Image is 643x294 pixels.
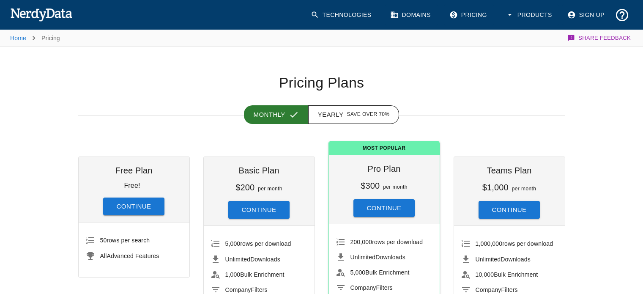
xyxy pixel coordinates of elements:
span: All [100,253,107,259]
span: per month [512,186,536,192]
span: Downloads [350,254,405,261]
p: Pricing [41,34,60,42]
p: Free! [124,182,140,189]
h6: $300 [361,181,380,190]
nav: breadcrumb [10,30,60,47]
span: Filters [476,286,518,293]
span: Unlimited [476,256,501,263]
button: Continue [103,198,165,215]
span: Filters [350,284,393,291]
span: per month [258,186,282,192]
span: 200,000 [350,239,372,245]
span: Unlimited [225,256,251,263]
span: rows per search [100,237,150,244]
span: 10,000 [476,271,494,278]
span: Company [225,286,251,293]
span: Downloads [225,256,280,263]
a: Sign Up [562,4,611,26]
button: Continue [228,201,290,219]
span: Save over 70% [347,110,389,119]
span: 1,000,000 [476,240,503,247]
a: Technologies [306,4,378,26]
span: Bulk Enrichment [225,271,285,278]
span: rows per download [225,240,291,247]
h6: Free Plan [85,164,183,177]
button: Products [501,4,559,26]
span: Downloads [476,256,531,263]
span: Company [350,284,376,291]
h6: Basic Plan [211,164,308,177]
button: Monthly [244,105,309,124]
span: 5,000 [225,240,241,247]
h1: Pricing Plans [78,74,565,92]
span: Filters [225,286,268,293]
a: Pricing [444,4,494,26]
span: Advanced Features [100,253,159,259]
a: Home [10,35,26,41]
span: per month [383,184,408,190]
span: 50 [100,237,107,244]
span: 5,000 [350,269,366,276]
h6: $200 [235,183,254,192]
a: Domains [385,4,438,26]
h6: $1,000 [482,183,509,192]
h6: Teams Plan [461,164,558,177]
span: rows per download [350,239,423,245]
button: Continue [353,199,415,217]
button: Support and Documentation [611,4,633,26]
span: Most Popular [329,142,440,155]
span: Company [476,286,501,293]
span: 1,000 [225,271,241,278]
span: Bulk Enrichment [350,269,410,276]
span: Unlimited [350,254,376,261]
img: NerdyData.com [10,6,72,23]
button: Yearly Save over 70% [308,105,399,124]
span: rows per download [476,240,553,247]
button: Share Feedback [566,30,633,47]
button: Continue [479,201,540,219]
h6: Pro Plan [336,162,433,176]
span: Bulk Enrichment [476,271,538,278]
